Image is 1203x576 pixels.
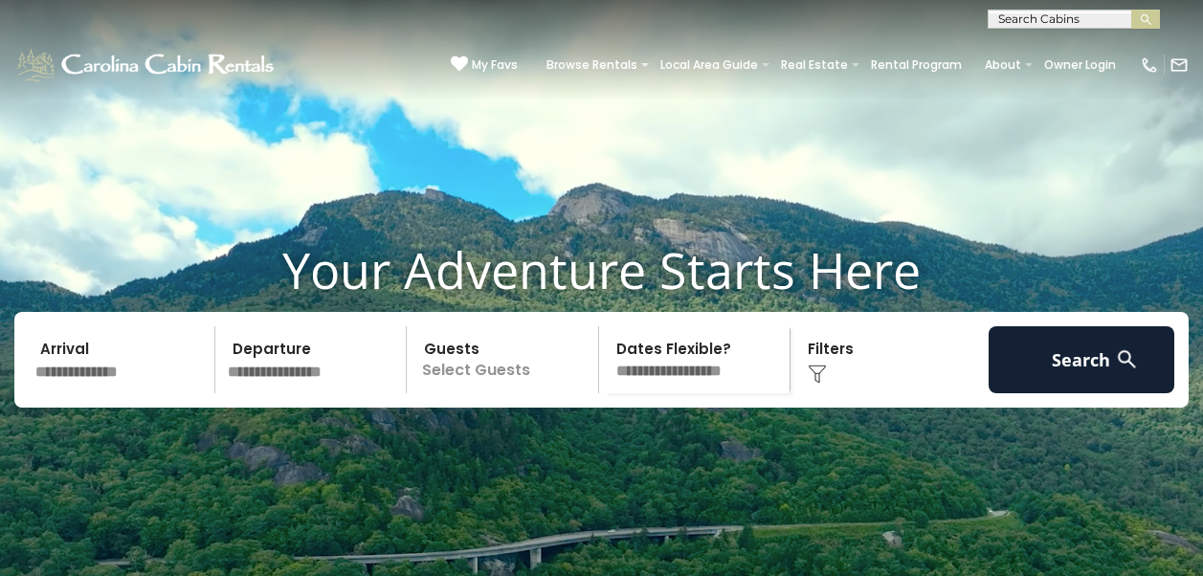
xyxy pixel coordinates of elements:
img: search-regular-white.png [1115,347,1139,371]
a: My Favs [451,55,518,75]
img: phone-regular-white.png [1140,55,1159,75]
img: White-1-1-2.png [14,46,279,84]
p: Select Guests [412,326,598,393]
h1: Your Adventure Starts Here [14,240,1189,299]
a: Real Estate [771,52,858,78]
span: My Favs [472,56,518,74]
a: Rental Program [861,52,971,78]
button: Search [989,326,1175,393]
img: filter--v1.png [808,365,827,384]
a: Local Area Guide [651,52,768,78]
img: mail-regular-white.png [1170,55,1189,75]
a: Browse Rentals [537,52,647,78]
a: About [975,52,1031,78]
a: Owner Login [1035,52,1125,78]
